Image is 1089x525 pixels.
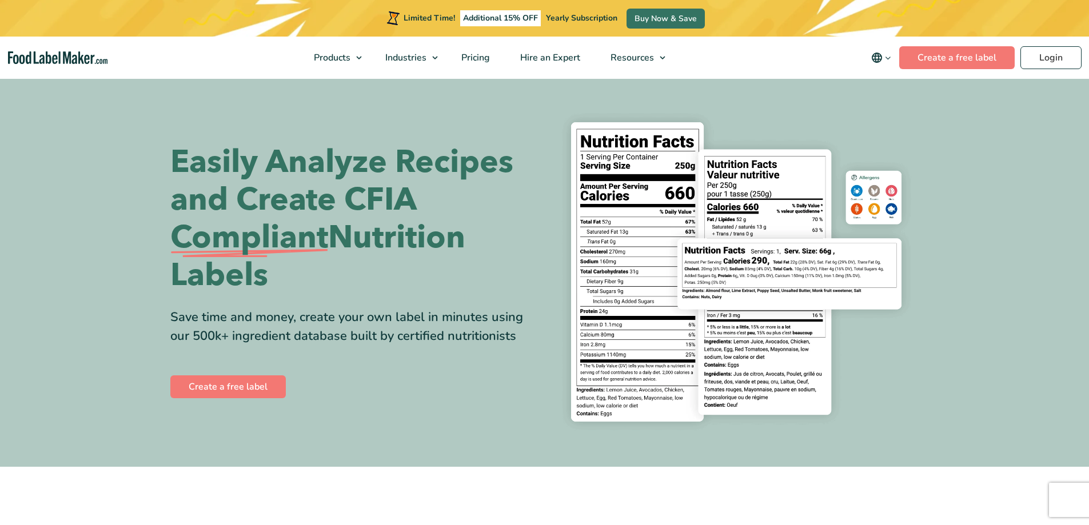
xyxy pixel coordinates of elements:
[607,51,655,64] span: Resources
[310,51,352,64] span: Products
[505,37,593,79] a: Hire an Expert
[404,13,455,23] span: Limited Time!
[546,13,617,23] span: Yearly Subscription
[627,9,705,29] a: Buy Now & Save
[170,375,286,398] a: Create a free label
[1020,46,1082,69] a: Login
[458,51,491,64] span: Pricing
[596,37,671,79] a: Resources
[446,37,502,79] a: Pricing
[170,219,328,257] span: Compliant
[299,37,368,79] a: Products
[170,143,536,294] h1: Easily Analyze Recipes and Create CFIA Nutrition Labels
[382,51,428,64] span: Industries
[517,51,581,64] span: Hire an Expert
[899,46,1015,69] a: Create a free label
[170,308,536,346] div: Save time and money, create your own label in minutes using our 500k+ ingredient database built b...
[460,10,541,26] span: Additional 15% OFF
[370,37,444,79] a: Industries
